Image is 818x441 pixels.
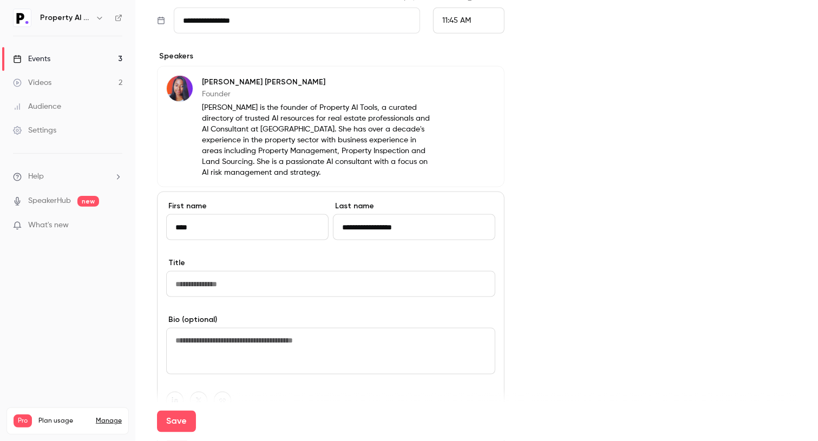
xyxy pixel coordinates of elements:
[14,9,31,27] img: Property AI Tools
[202,77,434,88] p: [PERSON_NAME] [PERSON_NAME]
[202,102,434,178] p: [PERSON_NAME] is the founder of Property AI Tools, a curated directory of trusted AI resources fo...
[157,411,196,432] button: Save
[157,51,505,62] p: Speakers
[28,171,44,182] span: Help
[14,414,32,427] span: Pro
[38,417,89,425] span: Plan usage
[96,417,122,425] a: Manage
[40,12,91,23] h6: Property AI Tools
[166,201,329,212] label: First name
[13,77,51,88] div: Videos
[433,8,505,34] div: From
[28,220,69,231] span: What's new
[166,258,495,268] label: Title
[13,54,50,64] div: Events
[157,66,505,187] div: Danielle Turner[PERSON_NAME] [PERSON_NAME]Founder[PERSON_NAME] is the founder of Property AI Tool...
[28,195,71,207] a: SpeakerHub
[13,101,61,112] div: Audience
[333,201,495,212] label: Last name
[77,196,99,207] span: new
[166,314,495,325] label: Bio (optional)
[13,125,56,136] div: Settings
[202,89,434,100] p: Founder
[109,221,122,231] iframe: Noticeable Trigger
[13,171,122,182] li: help-dropdown-opener
[167,76,193,102] img: Danielle Turner
[442,17,471,24] span: 11:45 AM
